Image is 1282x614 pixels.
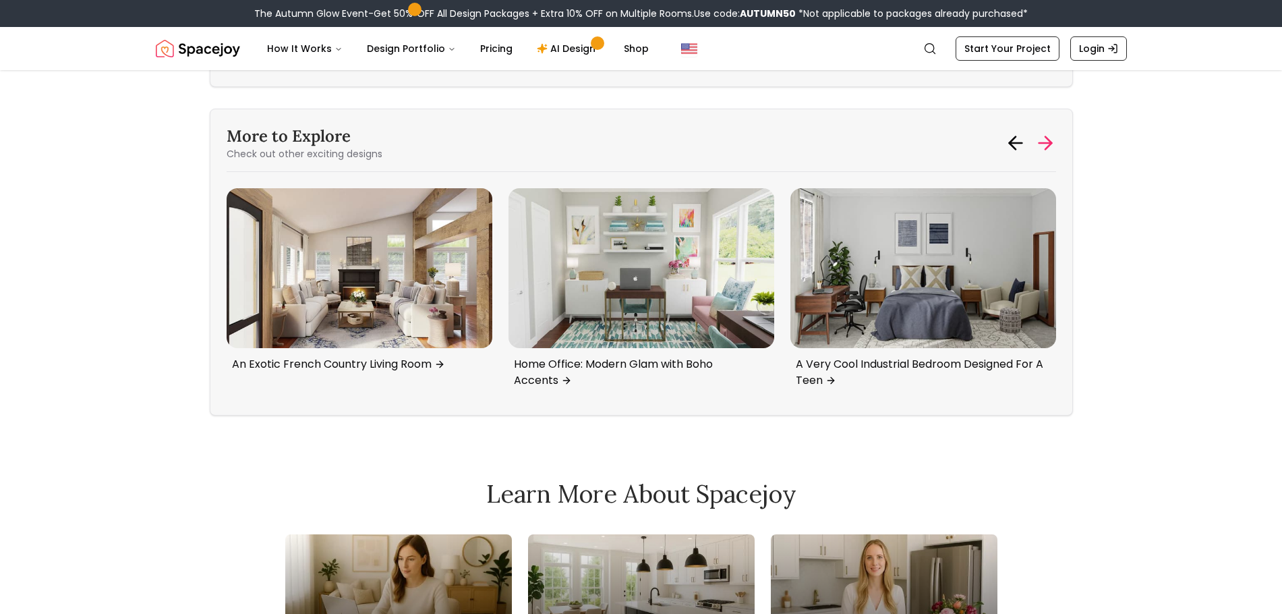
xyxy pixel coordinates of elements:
[227,125,382,147] h3: More to Explore
[227,188,492,377] a: An Exotic French Country Living RoomAn Exotic French Country Living Room
[156,35,240,62] img: Spacejoy Logo
[796,7,1028,20] span: *Not applicable to packages already purchased*
[469,35,523,62] a: Pricing
[232,356,482,372] p: An Exotic French Country Living Room
[796,356,1045,389] p: A Very Cool Industrial Bedroom Designed For A Teen
[514,356,763,389] p: Home Office: Modern Glam with Boho Accents
[254,7,1028,20] div: The Autumn Glow Event-Get 50% OFF All Design Packages + Extra 10% OFF on Multiple Rooms.
[613,35,660,62] a: Shop
[508,188,774,398] div: 4 / 6
[790,188,1056,347] img: A Very Cool Industrial Bedroom Designed For A Teen
[227,147,382,161] p: Check out other exciting designs
[790,188,1056,398] div: 5 / 6
[740,7,796,20] b: AUTUMN50
[227,188,492,382] div: 3 / 6
[285,480,997,507] h2: Learn More About Spacejoy
[508,188,774,347] img: Home Office: Modern Glam with Boho Accents
[256,35,353,62] button: How It Works
[227,188,1056,398] div: Carousel
[790,188,1056,393] a: A Very Cool Industrial Bedroom Designed For A TeenA Very Cool Industrial Bedroom Designed For A Teen
[956,36,1059,61] a: Start Your Project
[508,188,774,393] a: Home Office: Modern Glam with Boho AccentsHome Office: Modern Glam with Boho Accents
[227,188,492,347] img: An Exotic French Country Living Room
[1070,36,1127,61] a: Login
[526,35,610,62] a: AI Design
[694,7,796,20] span: Use code:
[156,27,1127,70] nav: Global
[681,40,697,57] img: United States
[156,35,240,62] a: Spacejoy
[256,35,660,62] nav: Main
[356,35,467,62] button: Design Portfolio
